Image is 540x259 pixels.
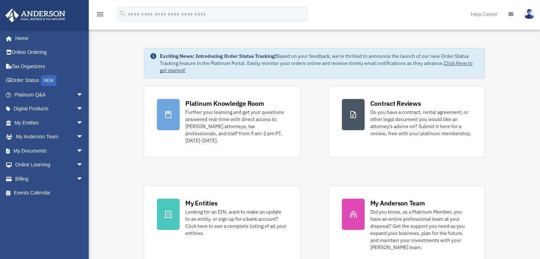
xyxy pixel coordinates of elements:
strong: Exciting News: Introducing Order Status Tracking! [160,53,276,59]
a: Events Calendar [5,186,94,200]
span: arrow_drop_down [76,102,91,116]
img: User Pic [524,9,535,19]
a: Contract Reviews Do you have a contract, rental agreement, or other legal document you would like... [329,86,485,157]
div: Did you know, as a Platinum Member, you have an entire professional team at your disposal? Get th... [370,208,472,251]
a: Platinum Q&Aarrow_drop_down [5,88,94,102]
a: Home [5,31,91,45]
a: Digital Productsarrow_drop_down [5,102,94,116]
span: arrow_drop_down [76,130,91,144]
div: NEW [41,75,56,86]
a: Billingarrow_drop_down [5,172,94,186]
div: Do you have a contract, rental agreement, or other legal document you would like an attorney's ad... [370,109,472,137]
a: menu [96,12,104,18]
span: arrow_drop_down [76,158,91,172]
div: Contract Reviews [370,99,421,108]
div: My Anderson Team [370,199,425,208]
a: Click Here to get started! [160,60,473,73]
a: Platinum Knowledge Room Further your learning and get your questions answered real-time with dire... [144,86,300,157]
span: arrow_drop_down [76,88,91,102]
div: Further your learning and get your questions answered real-time with direct access to [PERSON_NAM... [185,109,287,144]
i: search [119,10,126,17]
div: Platinum Knowledge Room [185,99,264,108]
span: arrow_drop_down [76,116,91,130]
i: menu [96,10,104,18]
a: Online Ordering [5,45,94,60]
a: My Documentsarrow_drop_down [5,144,94,158]
span: arrow_drop_down [76,172,91,186]
span: arrow_drop_down [76,144,91,158]
div: Looking for an EIN, want to make an update to an entity, or sign up for a bank account? Click her... [185,208,287,237]
a: My Entitiesarrow_drop_down [5,116,94,130]
a: Online Learningarrow_drop_down [5,158,94,172]
a: Order StatusNEW [5,73,94,88]
a: Tax Organizers [5,59,94,73]
a: My Anderson Teamarrow_drop_down [5,130,94,144]
div: My Entities [185,199,217,208]
img: Anderson Advisors Platinum Portal [3,9,67,22]
div: Based on your feedback, we're thrilled to announce the launch of our new Order Status Tracking fe... [160,53,479,74]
